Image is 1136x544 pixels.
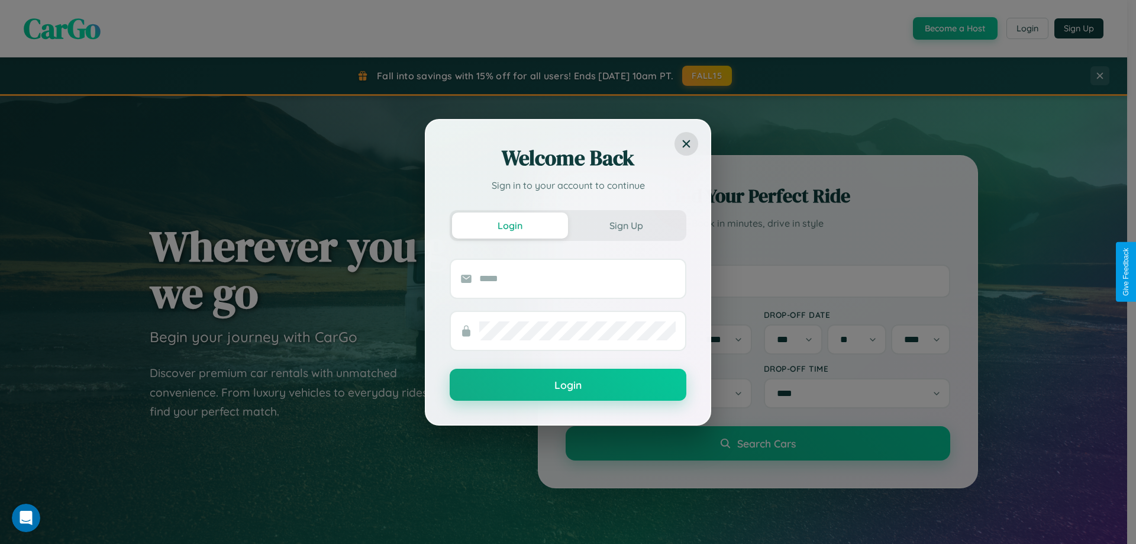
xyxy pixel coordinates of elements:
[12,504,40,532] iframe: Intercom live chat
[450,369,686,401] button: Login
[450,144,686,172] h2: Welcome Back
[452,213,568,239] button: Login
[568,213,684,239] button: Sign Up
[1122,248,1130,296] div: Give Feedback
[450,178,686,192] p: Sign in to your account to continue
